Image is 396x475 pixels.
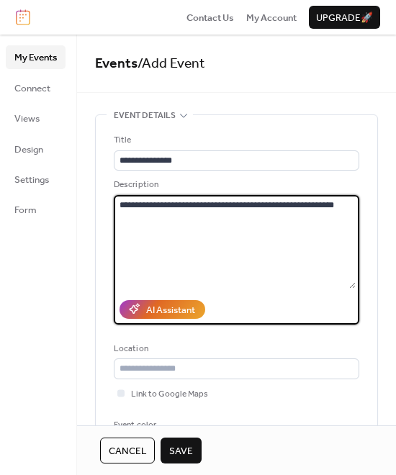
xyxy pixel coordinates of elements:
[6,45,66,68] a: My Events
[6,137,66,160] a: Design
[114,109,176,123] span: Event details
[114,133,356,148] div: Title
[186,10,234,24] a: Contact Us
[14,203,37,217] span: Form
[100,438,155,463] button: Cancel
[14,50,57,65] span: My Events
[14,81,50,96] span: Connect
[161,438,202,463] button: Save
[246,11,297,25] span: My Account
[114,178,356,192] div: Description
[246,10,297,24] a: My Account
[14,112,40,126] span: Views
[109,444,146,458] span: Cancel
[114,418,220,433] div: Event color
[309,6,380,29] button: Upgrade🚀
[120,300,205,319] button: AI Assistant
[95,50,138,77] a: Events
[6,107,66,130] a: Views
[14,142,43,157] span: Design
[14,173,49,187] span: Settings
[114,342,356,356] div: Location
[131,387,208,402] span: Link to Google Maps
[16,9,30,25] img: logo
[169,444,193,458] span: Save
[146,303,195,317] div: AI Assistant
[6,168,66,191] a: Settings
[6,198,66,221] a: Form
[186,11,234,25] span: Contact Us
[138,50,205,77] span: / Add Event
[6,76,66,99] a: Connect
[316,11,373,25] span: Upgrade 🚀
